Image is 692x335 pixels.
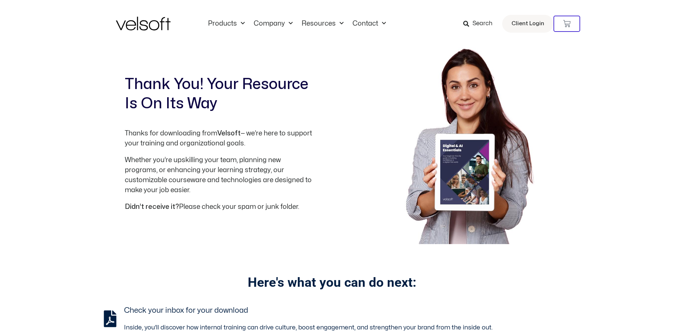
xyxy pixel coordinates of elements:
[125,157,312,193] span: Whether you’re upskilling your team, planning new programs, or enhancing your learning strategy, ...
[463,17,498,30] a: Search
[124,323,562,332] p: Inside, you'll discover how internal training can drive culture, boost engagement, and strengthen...
[204,20,390,28] nav: Menu
[511,19,544,29] span: Client Login
[399,47,541,244] img: woman holding a tablet with a digital and ai essentials guide
[125,75,319,114] h2: Thank You! Your Resource Is On Its Way
[348,20,390,28] a: ContactMenu Toggle
[297,20,348,28] a: ResourcesMenu Toggle
[116,17,170,30] img: Velsoft Training Materials
[102,274,562,291] h2: Here's what you can do next:
[125,130,217,137] span: Thanks for downloading from
[472,19,493,29] span: Search
[125,130,312,147] span: — we’re here to support your training and organizational goals.
[217,130,241,137] span: Velsoft
[502,15,553,33] a: Client Login
[125,204,179,210] strong: Didn’t receive it?
[204,20,249,28] a: ProductsMenu Toggle
[125,202,314,212] p: Please check your spam or junk folder.
[124,307,248,314] span: Check your inbox for your download
[249,20,297,28] a: CompanyMenu Toggle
